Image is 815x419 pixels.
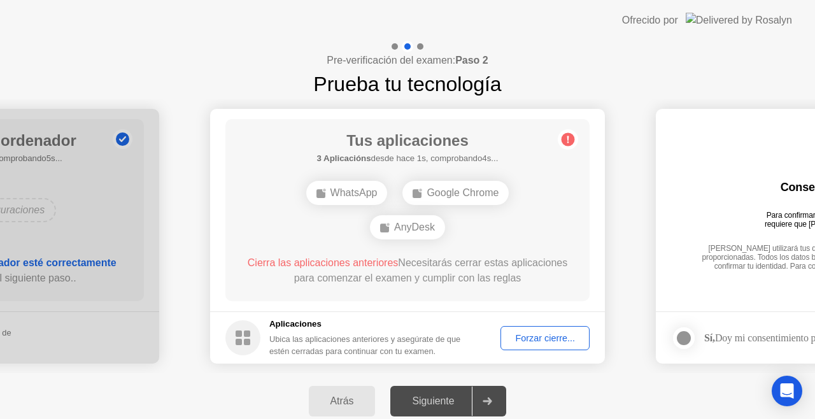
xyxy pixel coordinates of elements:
div: AnyDesk [370,215,445,239]
h1: Prueba tu tecnología [313,69,501,99]
button: Atrás [309,386,376,416]
b: Paso 2 [455,55,488,66]
div: Forzar cierre... [505,333,585,343]
div: Open Intercom Messenger [772,376,802,406]
div: WhatsApp [306,181,388,205]
div: Atrás [313,395,372,407]
b: 3 Aplicacións [317,153,371,163]
div: Ubica las aplicaciones anteriores y asegúrate de que estén cerradas para continuar con tu examen. [269,333,462,357]
button: Forzar cierre... [500,326,590,350]
div: Siguiente [394,395,472,407]
button: Siguiente [390,386,506,416]
span: Cierra las aplicaciones anteriores [248,257,399,268]
h1: Tus aplicaciones [317,129,499,152]
div: Necesitarás cerrar estas aplicaciones para comenzar el examen y cumplir con las reglas [244,255,572,286]
div: Google Chrome [402,181,509,205]
h4: Pre-verificación del examen: [327,53,488,68]
h5: Aplicaciones [269,318,462,330]
strong: Sí, [704,332,715,343]
img: Delivered by Rosalyn [686,13,792,27]
h5: desde hace 1s, comprobando4s... [317,152,499,165]
div: Ofrecido por [622,13,678,28]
